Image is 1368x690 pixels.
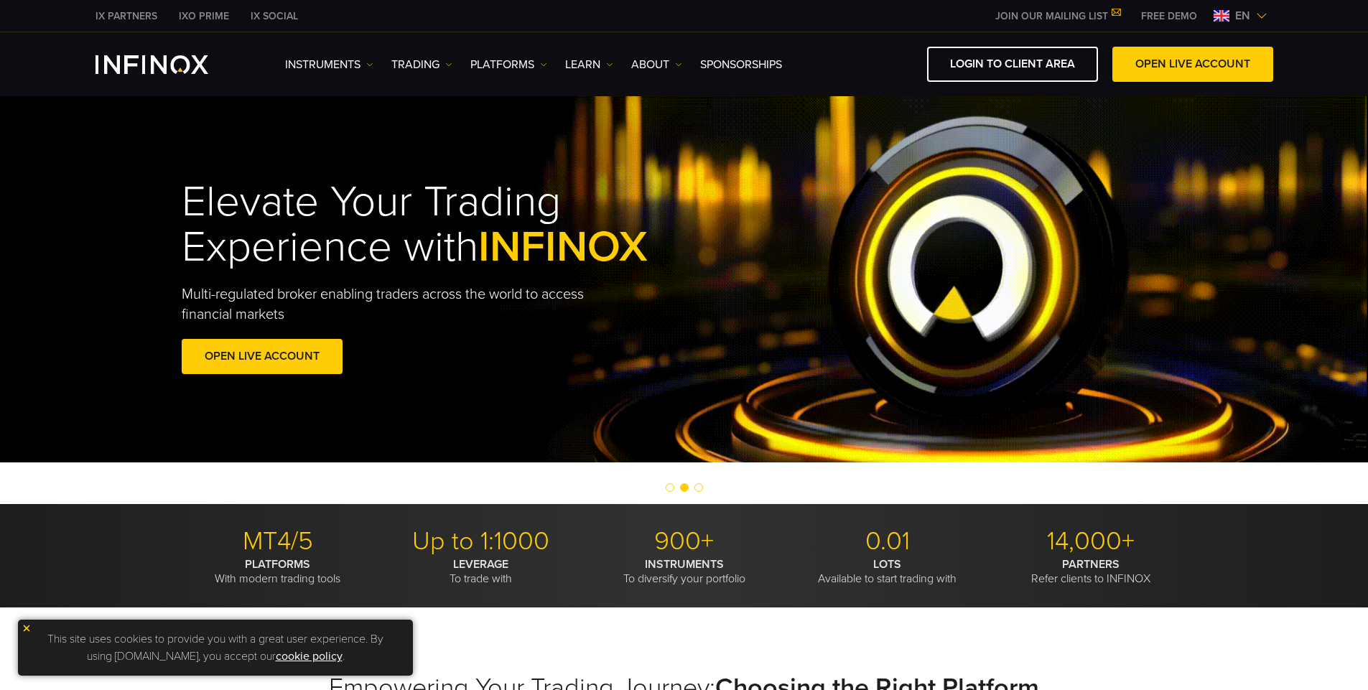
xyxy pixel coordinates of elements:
[700,56,782,73] a: SPONSORSHIPS
[240,9,309,24] a: INFINOX
[25,627,406,668] p: This site uses cookies to provide you with a great user experience. By using [DOMAIN_NAME], you a...
[470,56,547,73] a: PLATFORMS
[694,483,703,492] span: Go to slide 3
[391,56,452,73] a: TRADING
[168,9,240,24] a: INFINOX
[791,526,984,557] p: 0.01
[96,55,242,74] a: INFINOX Logo
[182,339,343,374] a: OPEN LIVE ACCOUNT
[645,557,724,572] strong: INSTRUMENTS
[588,526,781,557] p: 900+
[791,557,984,586] p: Available to start trading with
[873,557,901,572] strong: LOTS
[478,221,648,273] span: INFINOX
[276,649,343,663] a: cookie policy
[182,180,715,270] h1: Elevate Your Trading Experience with
[385,526,577,557] p: Up to 1:1000
[182,284,608,325] p: Multi-regulated broker enabling traders across the world to access financial markets
[680,483,689,492] span: Go to slide 2
[985,10,1130,22] a: JOIN OUR MAILING LIST
[245,557,310,572] strong: PLATFORMS
[995,557,1187,586] p: Refer clients to INFINOX
[588,557,781,586] p: To diversify your portfolio
[1130,9,1208,24] a: INFINOX MENU
[1229,7,1256,24] span: en
[85,9,168,24] a: INFINOX
[1112,47,1273,82] a: OPEN LIVE ACCOUNT
[453,557,508,572] strong: LEVERAGE
[22,623,32,633] img: yellow close icon
[565,56,613,73] a: Learn
[927,47,1098,82] a: LOGIN TO CLIENT AREA
[285,56,373,73] a: Instruments
[182,557,374,586] p: With modern trading tools
[182,526,374,557] p: MT4/5
[995,526,1187,557] p: 14,000+
[1062,557,1120,572] strong: PARTNERS
[385,557,577,586] p: To trade with
[631,56,682,73] a: ABOUT
[666,483,674,492] span: Go to slide 1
